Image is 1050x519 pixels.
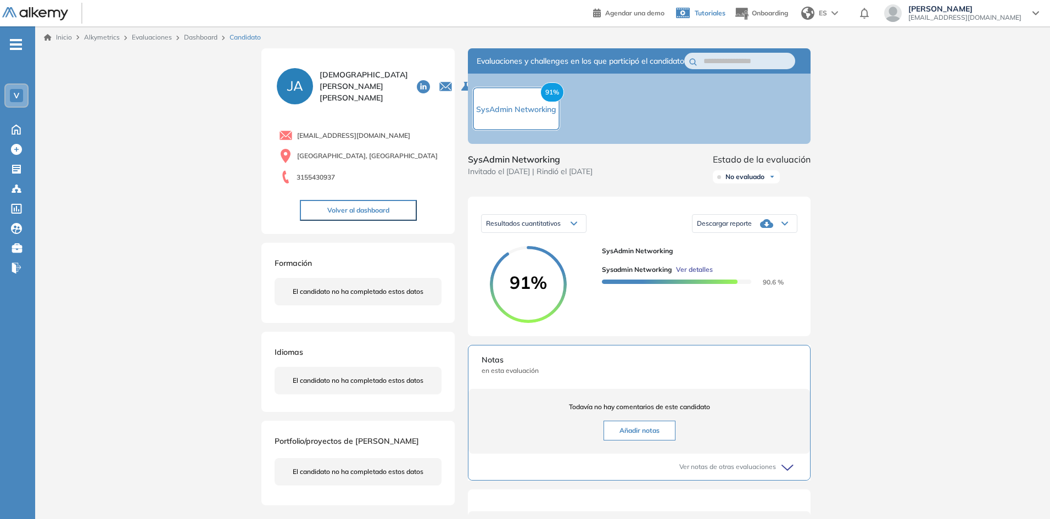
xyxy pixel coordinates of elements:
span: Sysadmin Networking [602,265,672,275]
span: Formación [275,258,312,268]
span: El candidato no ha completado estos datos [293,287,423,297]
i: - [10,43,22,46]
span: SysAdmin Networking [468,153,593,166]
a: Evaluaciones [132,33,172,41]
span: Invitado el [DATE] | Rindió el [DATE] [468,166,593,177]
button: Añadir notas [604,421,675,440]
span: 91% [490,274,567,291]
span: Todavía no hay comentarios de este candidato [482,402,797,412]
span: Resultados cuantitativos [486,219,561,227]
a: Inicio [44,32,72,42]
span: Evaluaciones y challenges en los que participó el candidato [477,55,684,67]
span: 3155430937 [297,172,335,182]
span: Ver detalles [676,265,713,275]
span: [EMAIL_ADDRESS][DOMAIN_NAME] [908,13,1021,22]
span: No evaluado [725,172,764,181]
span: Agendar una demo [605,9,664,17]
span: en esta evaluación [482,366,797,376]
span: Onboarding [752,9,788,17]
img: Logo [2,7,68,21]
span: Ver notas de otras evaluaciones [679,462,776,472]
button: Onboarding [734,2,788,25]
span: ES [819,8,827,18]
img: Ícono de flecha [769,174,775,180]
span: Idiomas [275,347,303,357]
span: V [14,91,19,100]
button: Volver al dashboard [300,200,417,221]
span: Portfolio/proyectos de [PERSON_NAME] [275,436,419,446]
span: Tutoriales [695,9,725,17]
span: Alkymetrics [84,33,120,41]
span: Descargar reporte [697,219,752,228]
span: Estado de la evaluación [713,153,811,166]
a: Agendar una demo [593,5,664,19]
img: PROFILE_MENU_LOGO_USER [275,66,315,107]
span: Candidato [230,32,261,42]
span: El candidato no ha completado estos datos [293,376,423,386]
span: Notas [482,354,797,366]
span: 91% [540,82,564,102]
a: Dashboard [184,33,217,41]
span: [PERSON_NAME] [908,4,1021,13]
span: 90.6 % [750,278,784,286]
img: world [801,7,814,20]
span: SysAdmin Networking [476,104,556,114]
span: [DEMOGRAPHIC_DATA][PERSON_NAME] [PERSON_NAME] [320,69,408,104]
span: [GEOGRAPHIC_DATA], [GEOGRAPHIC_DATA] [297,151,438,161]
span: [EMAIL_ADDRESS][DOMAIN_NAME] [297,131,410,141]
span: El candidato no ha completado estos datos [293,467,423,477]
button: Ver detalles [672,265,713,275]
img: arrow [831,11,838,15]
span: SysAdmin Networking [602,246,789,256]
